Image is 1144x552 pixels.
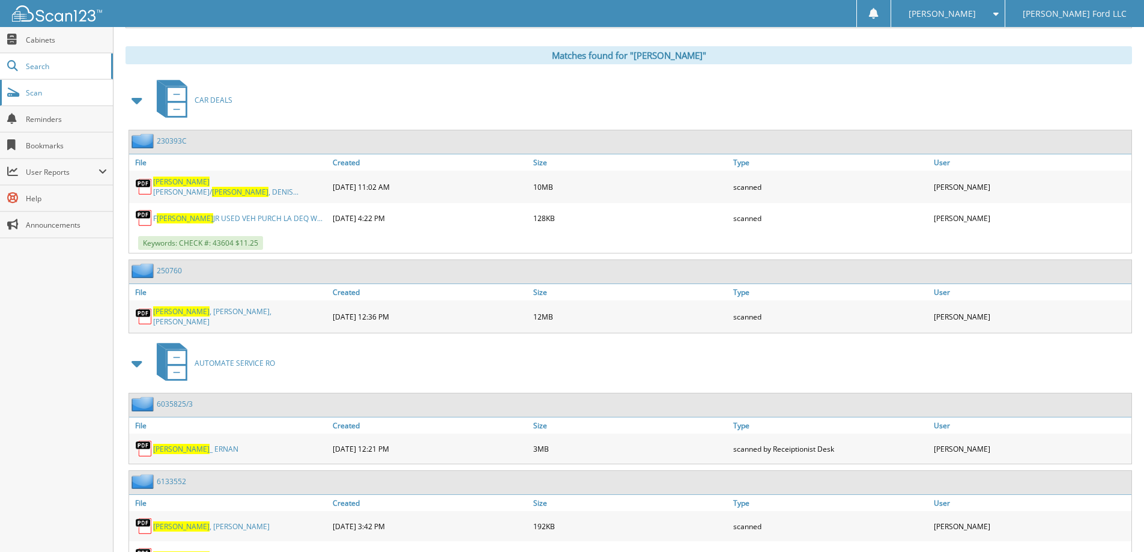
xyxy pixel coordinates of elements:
[931,174,1131,200] div: [PERSON_NAME]
[530,174,731,200] div: 10MB
[153,306,210,317] span: [PERSON_NAME]
[150,339,275,387] a: AUTOMATE SERVICE RO
[730,514,931,538] div: scanned
[135,517,153,535] img: PDF.png
[153,177,210,187] span: [PERSON_NAME]
[129,417,330,434] a: File
[931,514,1131,538] div: [PERSON_NAME]
[330,437,530,461] div: [DATE] 12:21 PM
[157,399,193,409] a: 6035825/3
[931,303,1131,330] div: [PERSON_NAME]
[931,154,1131,171] a: User
[730,284,931,300] a: Type
[730,154,931,171] a: Type
[153,521,210,532] span: [PERSON_NAME]
[132,474,157,489] img: folder2.png
[931,437,1131,461] div: [PERSON_NAME]
[530,417,731,434] a: Size
[330,154,530,171] a: Created
[26,61,105,71] span: Search
[931,495,1131,511] a: User
[330,303,530,330] div: [DATE] 12:36 PM
[153,444,238,454] a: [PERSON_NAME]_ ERNAN
[150,76,232,124] a: CAR DEALS
[730,206,931,230] div: scanned
[153,444,210,454] span: [PERSON_NAME]
[530,514,731,538] div: 192KB
[931,417,1131,434] a: User
[135,440,153,458] img: PDF.png
[530,437,731,461] div: 3MB
[530,206,731,230] div: 128KB
[157,213,213,223] span: [PERSON_NAME]
[157,136,187,146] a: 230393C
[730,437,931,461] div: scanned by Receiptionist Desk
[195,358,275,368] span: AUTOMATE SERVICE RO
[157,476,186,487] a: 6133552
[12,5,102,22] img: scan123-logo-white.svg
[26,220,107,230] span: Announcements
[26,141,107,151] span: Bookmarks
[330,417,530,434] a: Created
[26,167,98,177] span: User Reports
[138,236,263,250] span: Keywords: CHECK #: 43604 $11.25
[135,178,153,196] img: PDF.png
[931,284,1131,300] a: User
[129,284,330,300] a: File
[126,46,1132,64] div: Matches found for "[PERSON_NAME]"
[26,114,107,124] span: Reminders
[129,495,330,511] a: File
[135,209,153,227] img: PDF.png
[730,174,931,200] div: scanned
[132,396,157,411] img: folder2.png
[195,95,232,105] span: CAR DEALS
[153,213,322,223] a: F[PERSON_NAME]JR USED VEH PURCH LA DEQ W...
[26,35,107,45] span: Cabinets
[730,303,931,330] div: scanned
[153,306,327,327] a: [PERSON_NAME], [PERSON_NAME], [PERSON_NAME]
[330,206,530,230] div: [DATE] 4:22 PM
[153,177,327,197] a: [PERSON_NAME][PERSON_NAME]/[PERSON_NAME], DENIS...
[1084,494,1144,552] iframe: Chat Widget
[330,514,530,538] div: [DATE] 3:42 PM
[530,303,731,330] div: 12MB
[909,10,976,17] span: [PERSON_NAME]
[153,521,270,532] a: [PERSON_NAME], [PERSON_NAME]
[530,154,731,171] a: Size
[26,88,107,98] span: Scan
[330,284,530,300] a: Created
[157,265,182,276] a: 250760
[931,206,1131,230] div: [PERSON_NAME]
[730,495,931,511] a: Type
[330,495,530,511] a: Created
[330,174,530,200] div: [DATE] 11:02 AM
[530,284,731,300] a: Size
[212,187,268,197] span: [PERSON_NAME]
[730,417,931,434] a: Type
[530,495,731,511] a: Size
[1023,10,1127,17] span: [PERSON_NAME] Ford LLC
[135,308,153,326] img: PDF.png
[26,193,107,204] span: Help
[132,133,157,148] img: folder2.png
[132,263,157,278] img: folder2.png
[129,154,330,171] a: File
